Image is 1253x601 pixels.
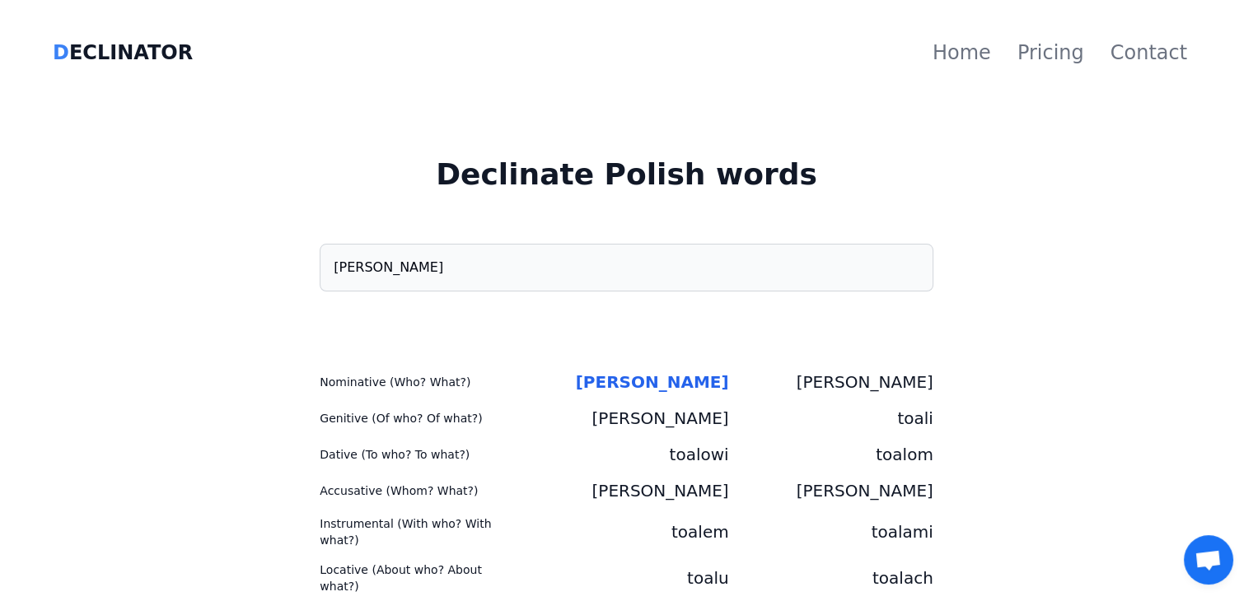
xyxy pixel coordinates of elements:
span: D [53,41,69,64]
div: Genitive (Of who? Of what?) [320,410,524,426]
a: Pricing [1004,26,1097,79]
div: toalowi [524,443,728,466]
div: toalem [524,520,728,543]
div: [PERSON_NAME] [729,479,933,502]
div: toalom [729,443,933,466]
a: Contact [1097,26,1200,79]
div: [PERSON_NAME] [524,370,728,394]
span: ECLINATOR [53,41,193,64]
div: Dative (To who? To what?) [320,446,524,463]
div: toalach [729,566,933,589]
div: Locative (About who? About what?) [320,561,524,594]
div: toalu [524,566,728,589]
div: toalami [729,520,933,543]
div: [PERSON_NAME] [524,407,728,430]
div: Nominative (Who? What?) [320,374,524,390]
div: [PERSON_NAME] [729,370,933,394]
div: toali [729,407,933,430]
div: [PERSON_NAME] [524,479,728,502]
input: input any Polish word in the basic form [320,244,933,291]
div: Accusative (Whom? What?) [320,482,524,499]
a: DECLINATOR [53,40,193,66]
span: Declinate Polish words [436,157,817,191]
div: Open chat [1184,535,1233,585]
a: Home [919,26,1004,79]
div: Instrumental (With who? With what?) [320,515,524,548]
